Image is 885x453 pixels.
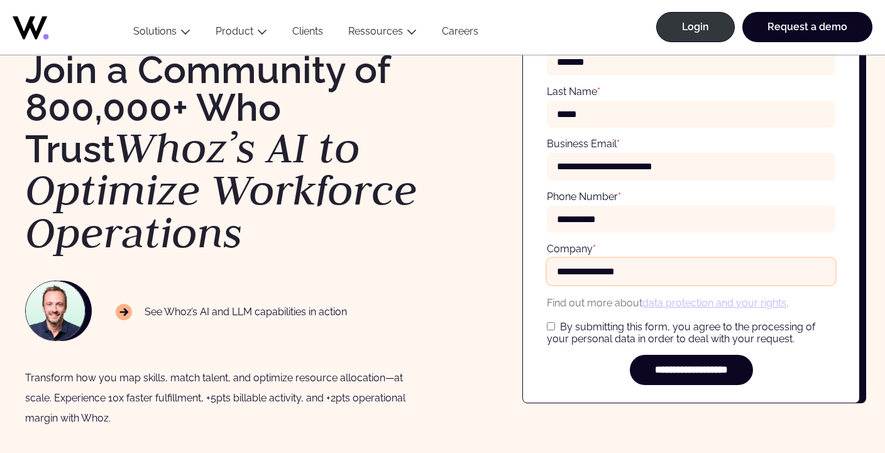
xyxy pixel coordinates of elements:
[742,12,872,42] a: Request a demo
[25,368,430,428] div: Transform how you map skills, match talent, and optimize resource allocation—at scale. Experience...
[25,120,417,260] em: Whoz’s AI to Optimize Workforce Operations
[348,25,403,37] a: Ressources
[216,25,253,37] a: Product
[547,243,596,255] label: Company
[25,51,430,254] h1: Join a Community of 800,000+ Who Trust
[547,191,621,203] label: Phone Number
[116,304,347,320] p: See Whoz’s AI and LLM capabilities in action
[429,25,491,42] a: Careers
[802,370,867,435] iframe: Chatbot
[656,12,735,42] a: Login
[547,295,835,311] p: Find out more about .
[336,25,429,42] button: Ressources
[121,25,203,42] button: Solutions
[547,322,555,330] input: By submitting this form, you agree to the processing of your personal data in order to deal with ...
[642,297,786,309] a: data protection and your rights
[203,25,280,42] button: Product
[26,281,85,340] img: NAWROCKI-Thomas.jpg
[547,86,600,98] label: Last Name
[547,138,620,150] label: Business Email
[280,25,336,42] a: Clients
[547,321,815,345] span: By submitting this form, you agree to the processing of your personal data in order to deal with ...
